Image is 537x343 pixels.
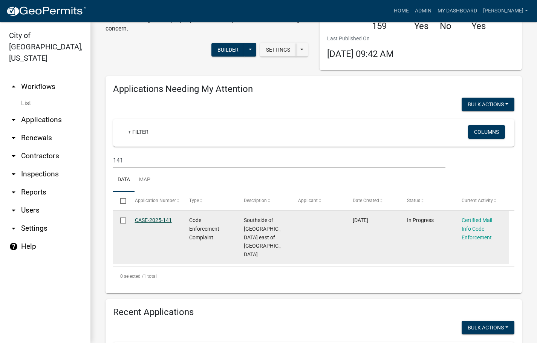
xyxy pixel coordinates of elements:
[9,152,18,161] i: arrow_drop_down
[135,168,155,192] a: Map
[9,115,18,124] i: arrow_drop_down
[462,198,493,203] span: Current Activity
[9,82,18,91] i: arrow_drop_up
[9,188,18,197] i: arrow_drop_down
[127,192,182,210] datatable-header-cell: Application Number
[260,43,296,57] button: Settings
[9,170,18,179] i: arrow_drop_down
[414,21,428,32] h4: Yes
[113,168,135,192] a: Data
[327,49,394,59] span: [DATE] 09:42 AM
[454,192,509,210] datatable-header-cell: Current Activity
[327,35,394,43] p: Last Published On
[9,242,18,251] i: help
[345,192,400,210] datatable-header-cell: Date Created
[189,217,219,240] span: Code Enforcement Complaint
[480,4,531,18] a: [PERSON_NAME]
[353,217,368,223] span: 07/31/2025
[400,192,454,210] datatable-header-cell: Status
[135,217,172,223] a: CASE-2025-141
[9,224,18,233] i: arrow_drop_down
[113,267,514,286] div: 1 total
[412,4,434,18] a: Admin
[471,21,490,32] h4: Yes
[298,198,318,203] span: Applicant
[468,125,505,139] button: Columns
[9,133,18,142] i: arrow_drop_down
[113,84,514,95] h4: Applications Needing My Attention
[211,43,245,57] button: Builder
[244,198,267,203] span: Description
[391,4,412,18] a: Home
[189,198,199,203] span: Type
[291,192,346,210] datatable-header-cell: Applicant
[244,217,281,257] span: Southside of Hillcrest east of UnityPoint
[120,274,144,279] span: 0 selected /
[135,198,176,203] span: Application Number
[462,98,514,111] button: Bulk Actions
[9,206,18,215] i: arrow_drop_down
[407,217,434,223] span: In Progress
[182,192,237,210] datatable-header-cell: Type
[434,4,480,18] a: My Dashboard
[462,321,514,334] button: Bulk Actions
[113,307,514,318] h4: Recent Applications
[113,192,127,210] datatable-header-cell: Select
[236,192,291,210] datatable-header-cell: Description
[462,217,492,240] a: Certified Mail Info Code Enforcement
[372,21,403,32] h4: 159
[407,198,420,203] span: Status
[122,125,155,139] a: + Filter
[440,21,460,32] h4: No
[113,153,445,168] input: Search for applications
[353,198,379,203] span: Date Created
[106,15,308,33] p: Report a building, rental, property maintenance, public nuisance or zoning concern.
